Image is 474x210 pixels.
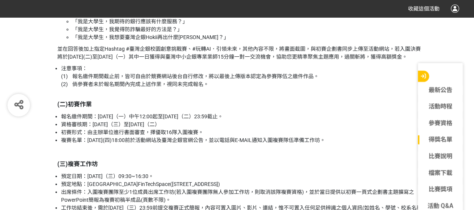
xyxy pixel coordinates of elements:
a: 比賽說明 [418,152,463,161]
li: 初賽形式：由主辦單位進行書面審查，擇優取16隊入圍複賽。 [61,128,425,136]
li: 預定日期：[DATE]（三）09:30~16:30。 [61,172,425,180]
a: 最新公告 [418,86,463,95]
a: 比賽獎項 [418,185,463,194]
span: 收藏這個活動 [408,6,440,12]
li: 複賽名單：[DATE](四)18:00前於活動網站及臺灣企銀官網公告，並以電話與E-MAIL通知入圍複賽隊伍準備工作坊。 [61,136,425,144]
li: 「我是大學生，我想要臺灣企銀Hokii再出什麼[PERSON_NAME]？」 [72,33,425,41]
li: 參賽隊伍於初賽投稿截止日(10/14)前，於Facebook、Instagram、Twitter、Threads等平台，發文回應三個題目的擇一個（需連同題目一起複製入貼文）： [61,10,425,41]
strong: (二)初賽作業 [57,101,92,108]
strong: (三)複賽工作坊 [57,160,98,168]
li: 「我是大學生，我期待的銀行應該有什麼服務？」 [72,18,425,26]
a: 活動時程 [418,102,463,111]
li: 注意事項： (1) 報名繳件期間截止前，皆可自由於競賽網站後台自行修改，將以最後上傳版本認定為參賽隊伍之繳件作品。 (2) 倘參賽者未於報名期間內完成上述作業，視同未完成報名。 [61,65,425,88]
li: 資格審核期：[DATE]（三）至[DATE]（二） [61,121,425,128]
li: 預定地點：[GEOGRAPHIC_DATA]FinTechSpace([STREET_ADDRESS]) [61,180,425,188]
p: 並在回答後加上指定Hashtag #臺灣企銀校園創意挑戰賽、#玩轉AI．引領未來，其他內容不限，將畫面截圖，與初賽企劃書同步上傳至活動網站，若入圍決賽將於[DATE](二)至[DATE]（一）其... [57,45,425,61]
a: 檔案下載 [418,168,463,177]
li: 「我是大學生，我覺得防詐騙最好的方法是？」 [72,26,425,33]
li: 報名繳件期間：[DATE]（一）中午12:00起至[DATE]（二）23:59截止。 [61,113,425,121]
a: 參賽資格 [418,119,463,128]
li: 出席條件：入圍複賽團隊至少1位成員出席工作坊(若入圍複賽團隊無人參加工作坊，則取消該隊複賽資格)，並於當日提供以初賽一頁式企劃書主題擴寫之PowerPoint簡報為複賽初稿半成品(頁數不限)。 [61,188,425,204]
a: 得獎名單 [418,135,463,144]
